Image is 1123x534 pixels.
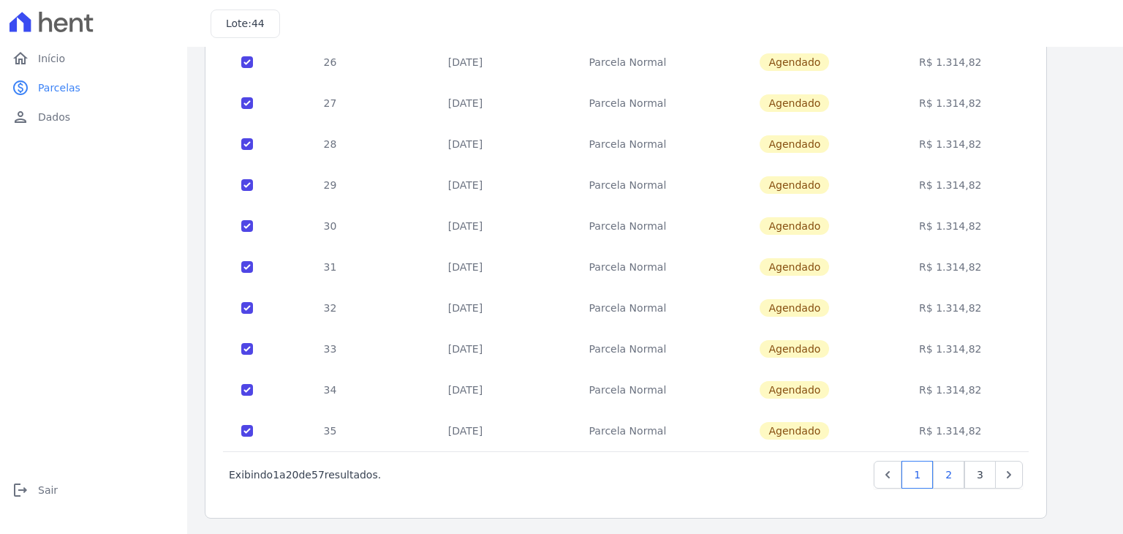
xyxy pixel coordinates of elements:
i: logout [12,481,29,499]
td: 31 [271,247,390,287]
td: R$ 1.314,82 [875,410,1026,451]
td: R$ 1.314,82 [875,42,1026,83]
span: Início [38,51,65,66]
i: person [12,108,29,126]
td: R$ 1.314,82 [875,328,1026,369]
a: 3 [964,461,996,489]
a: 1 [901,461,933,489]
td: 28 [271,124,390,165]
span: Parcelas [38,80,80,95]
td: Parcela Normal [541,369,714,410]
span: Agendado [760,53,829,71]
td: R$ 1.314,82 [875,369,1026,410]
a: 2 [933,461,964,489]
td: 27 [271,83,390,124]
td: R$ 1.314,82 [875,247,1026,287]
i: home [12,50,29,67]
span: 57 [311,469,325,481]
p: Exibindo a de resultados. [229,467,381,482]
td: Parcela Normal [541,206,714,247]
td: [DATE] [390,165,541,206]
span: Agendado [760,176,829,194]
td: [DATE] [390,124,541,165]
a: homeInício [6,44,181,73]
td: Parcela Normal [541,165,714,206]
td: [DATE] [390,83,541,124]
td: [DATE] [390,328,541,369]
td: 33 [271,328,390,369]
td: R$ 1.314,82 [875,83,1026,124]
td: [DATE] [390,42,541,83]
td: Parcela Normal [541,83,714,124]
span: Agendado [760,94,829,112]
td: [DATE] [390,410,541,451]
span: Agendado [760,135,829,153]
span: 44 [252,18,265,29]
td: 30 [271,206,390,247]
td: R$ 1.314,82 [875,165,1026,206]
a: Previous [874,461,901,489]
i: paid [12,79,29,97]
h3: Lote: [226,16,265,31]
span: 1 [273,469,279,481]
td: 29 [271,165,390,206]
span: Sair [38,483,58,497]
span: Agendado [760,422,829,440]
td: [DATE] [390,287,541,328]
td: 26 [271,42,390,83]
td: 35 [271,410,390,451]
td: [DATE] [390,247,541,287]
td: Parcela Normal [541,42,714,83]
a: Next [995,461,1023,489]
span: Dados [38,110,70,124]
td: [DATE] [390,369,541,410]
span: Agendado [760,299,829,317]
span: Agendado [760,381,829,399]
td: Parcela Normal [541,124,714,165]
span: Agendado [760,258,829,276]
td: 34 [271,369,390,410]
td: 32 [271,287,390,328]
td: R$ 1.314,82 [875,206,1026,247]
td: R$ 1.314,82 [875,287,1026,328]
td: Parcela Normal [541,287,714,328]
a: personDados [6,102,181,132]
span: Agendado [760,217,829,235]
a: logoutSair [6,475,181,505]
td: Parcela Normal [541,247,714,287]
span: Agendado [760,340,829,358]
a: paidParcelas [6,73,181,102]
td: Parcela Normal [541,328,714,369]
span: 20 [286,469,299,481]
td: Parcela Normal [541,410,714,451]
td: R$ 1.314,82 [875,124,1026,165]
td: [DATE] [390,206,541,247]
